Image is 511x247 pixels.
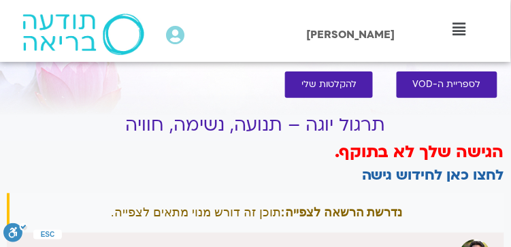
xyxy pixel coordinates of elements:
[7,193,504,232] div: תוכן זה דורש מנוי מתאים לצפייה.
[281,205,403,219] strong: נדרשת הרשאה לצפייה:
[285,71,373,98] a: להקלטות שלי
[362,165,504,185] a: לחצו כאן לחידוש גישה
[301,80,357,90] span: להקלטות שלי
[22,14,144,55] img: תודעה בריאה
[7,141,504,164] h3: הגישה שלך לא בתוקף.
[306,27,395,42] span: [PERSON_NAME]
[397,71,497,98] a: לספריית ה-VOD
[7,115,504,135] h1: תרגול יוגה – תנועה, נשימה, חוויה
[413,80,481,90] span: לספריית ה-VOD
